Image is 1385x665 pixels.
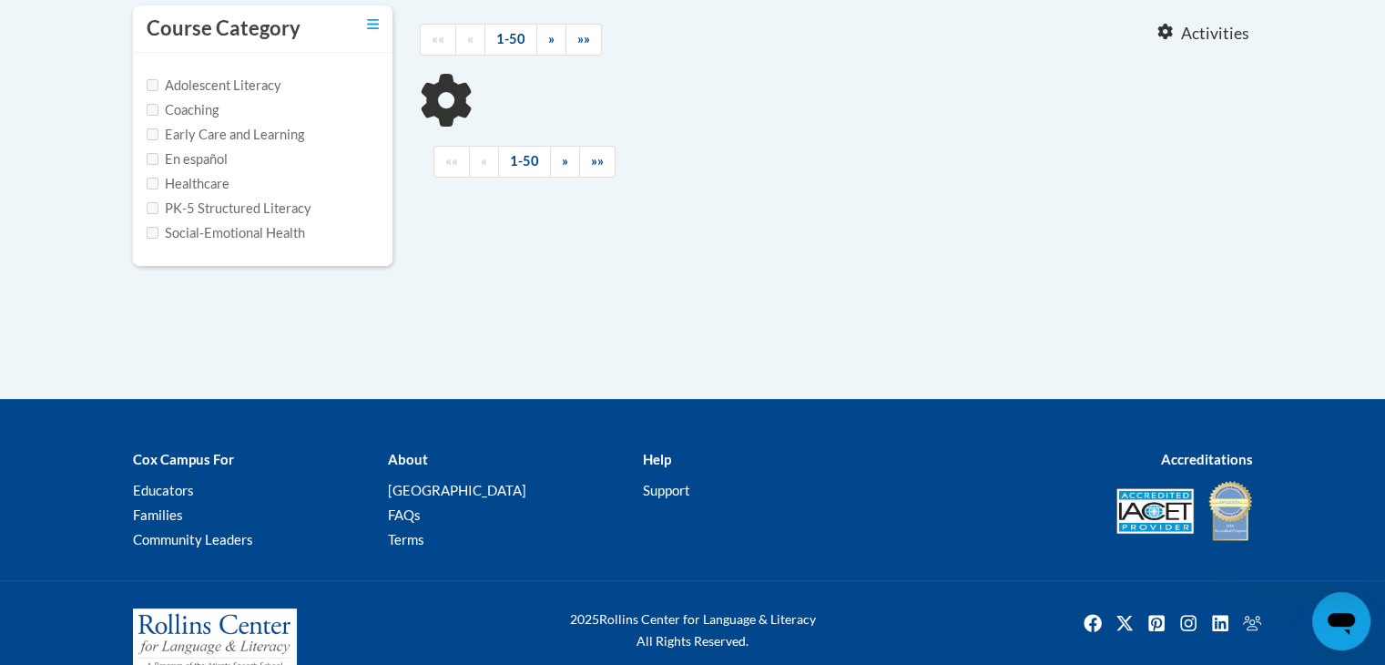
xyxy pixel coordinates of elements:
[1116,488,1194,534] img: Accredited IACET® Provider
[147,100,219,120] label: Coaching
[1206,609,1235,638] img: LinkedIn icon
[467,31,474,46] span: «
[1228,545,1370,585] iframe: Message from company
[147,174,229,194] label: Healthcare
[147,15,300,43] h3: Course Category
[577,31,590,46] span: »»
[1078,609,1107,638] img: Facebook icon
[1142,609,1171,638] img: Pinterest icon
[387,451,427,467] b: About
[1078,609,1107,638] a: Facebook
[147,227,158,239] input: Checkbox for Options
[1174,609,1203,638] a: Instagram
[570,611,599,627] span: 2025
[147,223,305,243] label: Social-Emotional Health
[579,146,616,178] a: End
[1312,592,1370,650] iframe: Button to launch messaging window
[420,24,456,56] a: Begining
[1161,451,1253,467] b: Accreditations
[147,178,158,189] input: Checkbox for Options
[367,15,379,35] a: Toggle collapse
[469,146,499,178] a: Previous
[1174,609,1203,638] img: Instagram icon
[591,153,604,169] span: »»
[642,482,689,498] a: Support
[550,146,580,178] a: Next
[481,153,487,169] span: «
[133,506,183,523] a: Families
[548,31,555,46] span: »
[562,153,568,169] span: »
[484,24,537,56] a: 1-50
[133,451,234,467] b: Cox Campus For
[147,149,228,169] label: En español
[147,199,311,219] label: PK-5 Structured Literacy
[536,24,566,56] a: Next
[147,79,158,91] input: Checkbox for Options
[1206,609,1235,638] a: Linkedin
[133,482,194,498] a: Educators
[502,609,884,652] div: Rollins Center for Language & Literacy All Rights Reserved.
[147,153,158,165] input: Checkbox for Options
[147,128,158,140] input: Checkbox for Options
[387,531,423,547] a: Terms
[642,451,670,467] b: Help
[387,506,420,523] a: FAQs
[432,31,444,46] span: ««
[455,24,485,56] a: Previous
[147,125,304,145] label: Early Care and Learning
[147,202,158,214] input: Checkbox for Options
[565,24,602,56] a: End
[1110,609,1139,638] a: Twitter
[147,76,281,96] label: Adolescent Literacy
[1181,24,1249,44] span: Activities
[133,531,253,547] a: Community Leaders
[1237,609,1267,638] a: Facebook Group
[387,482,525,498] a: [GEOGRAPHIC_DATA]
[445,153,458,169] span: ««
[147,104,158,116] input: Checkbox for Options
[1207,479,1253,543] img: IDA® Accredited
[1237,609,1267,638] img: Facebook group icon
[433,146,470,178] a: Begining
[1110,609,1139,638] img: Twitter icon
[1142,609,1171,638] a: Pinterest
[498,146,551,178] a: 1-50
